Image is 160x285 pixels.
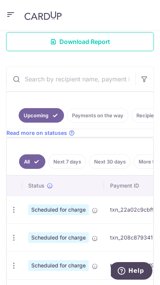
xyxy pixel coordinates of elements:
[24,11,62,20] img: CardUp
[6,67,135,91] input: Search by recipient name, payment id or reference
[6,129,75,137] a: Read more on statuses
[28,232,89,243] span: Scheduled for charge
[59,37,110,46] span: Download Report
[28,182,45,189] span: Status
[67,108,128,123] a: Payments on the way
[6,32,154,51] a: Download Report
[28,260,89,271] span: Scheduled for charge
[111,262,152,281] iframe: Opens a widget where you can find more information
[89,154,131,169] a: Next 30 days
[6,129,67,137] span: Read more on statuses
[28,204,89,215] span: Scheduled for charge
[48,154,86,169] a: Next 7 days
[19,154,45,169] a: All
[19,108,64,123] a: Upcoming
